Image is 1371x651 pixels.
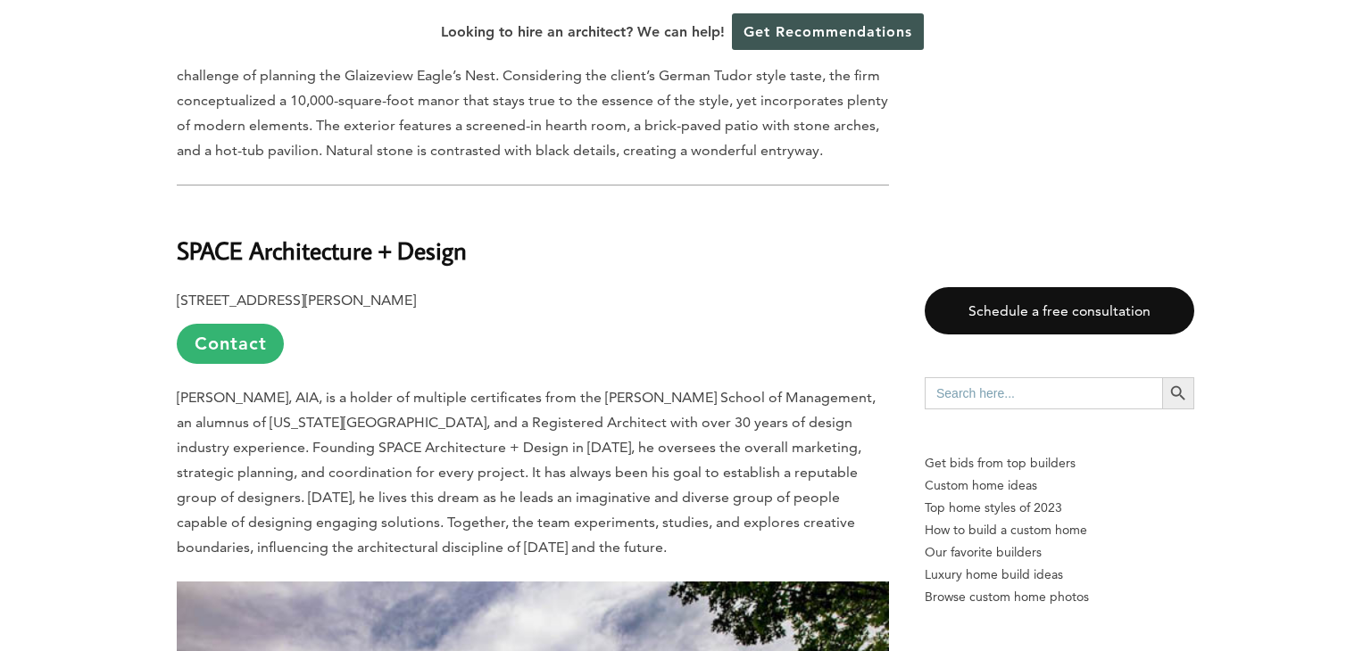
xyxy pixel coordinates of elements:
[925,586,1194,608] a: Browse custom home photos
[732,13,924,50] a: Get Recommendations
[177,324,284,364] a: Contact
[925,377,1162,409] input: Search here...
[925,564,1194,586] a: Luxury home build ideas
[925,474,1194,497] a: Custom home ideas
[1029,523,1350,630] iframe: Drift Widget Chat Controller
[177,235,467,266] b: SPACE Architecture + Design
[1168,383,1188,403] svg: Search
[925,519,1194,541] a: How to build a custom home
[925,287,1194,334] a: Schedule a free consultation
[925,541,1194,564] a: Our favorite builders
[177,389,876,556] span: [PERSON_NAME], AIA, is a holder of multiple certificates from the [PERSON_NAME] School of Managem...
[925,452,1194,474] p: Get bids from top builders
[177,292,416,309] b: [STREET_ADDRESS][PERSON_NAME]
[925,497,1194,519] a: Top home styles of 2023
